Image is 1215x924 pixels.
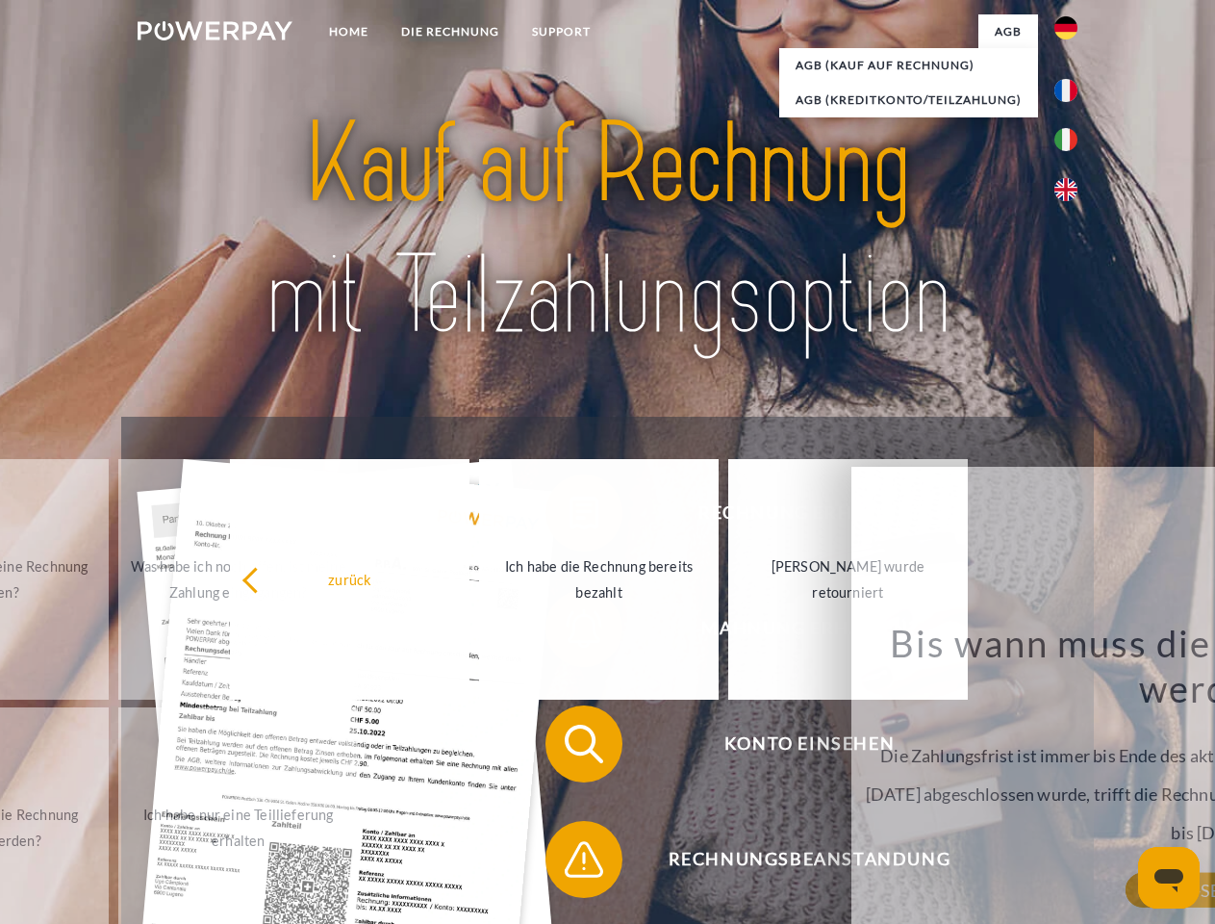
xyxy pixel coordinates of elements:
img: de [1054,16,1077,39]
div: Was habe ich noch offen, ist meine Zahlung eingegangen? [130,553,346,605]
img: en [1054,178,1077,201]
div: Ich habe nur eine Teillieferung erhalten [130,802,346,854]
a: Home [313,14,385,49]
img: logo-powerpay-white.svg [138,21,292,40]
img: qb_search.svg [560,720,608,768]
a: SUPPORT [516,14,607,49]
div: [PERSON_NAME] wurde retourniert [740,553,956,605]
iframe: Schaltfläche zum Öffnen des Messaging-Fensters [1138,847,1200,909]
img: fr [1054,79,1077,102]
a: agb [978,14,1038,49]
button: Konto einsehen [545,706,1046,783]
a: Was habe ich noch offen, ist meine Zahlung eingegangen? [118,459,358,700]
img: title-powerpay_de.svg [184,92,1031,369]
img: it [1054,128,1077,151]
div: Ich habe die Rechnung bereits bezahlt [491,553,707,605]
div: zurück [241,566,458,592]
img: qb_warning.svg [560,835,608,884]
a: AGB (Kreditkonto/Teilzahlung) [779,83,1038,117]
a: AGB (Kauf auf Rechnung) [779,48,1038,83]
span: Konto einsehen [573,706,1045,783]
button: Rechnungsbeanstandung [545,821,1046,898]
a: DIE RECHNUNG [385,14,516,49]
span: Rechnungsbeanstandung [573,821,1045,898]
